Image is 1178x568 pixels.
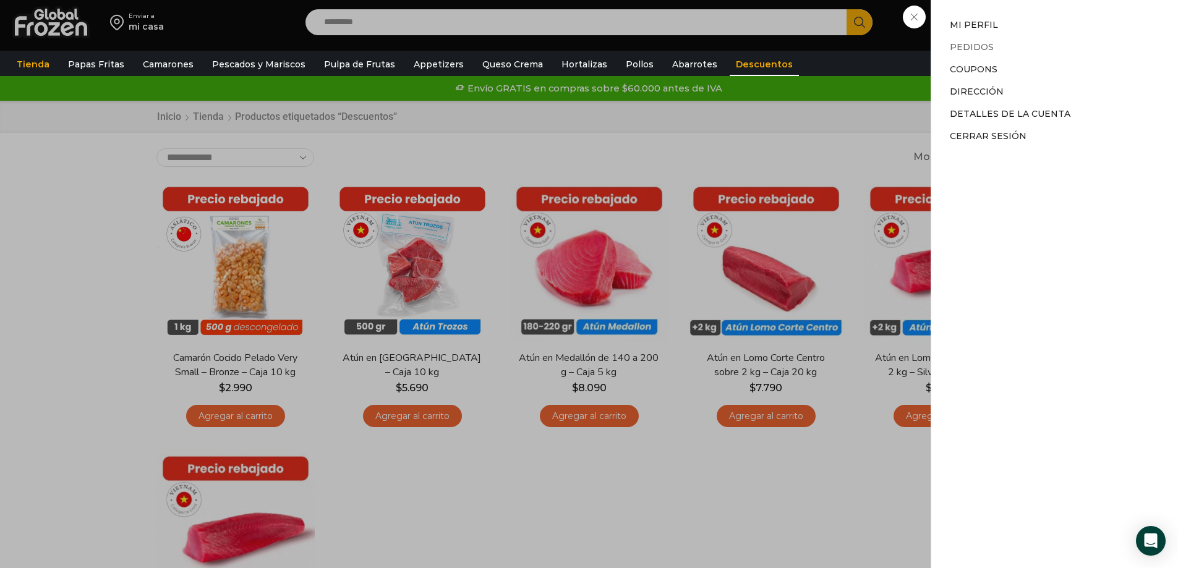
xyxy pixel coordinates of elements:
a: Pedidos [950,41,994,53]
a: Appetizers [408,53,470,76]
a: Pulpa de Frutas [318,53,401,76]
a: Abarrotes [666,53,723,76]
a: Descuentos [730,53,799,76]
div: Open Intercom Messenger [1136,526,1166,556]
a: Camarones [137,53,200,76]
a: Pescados y Mariscos [206,53,312,76]
a: Hortalizas [555,53,613,76]
a: Detalles de la cuenta [950,108,1070,119]
a: Tienda [11,53,56,76]
a: Coupons [950,64,997,75]
a: Pollos [620,53,660,76]
a: Dirección [950,86,1004,97]
a: Cerrar sesión [950,130,1026,142]
a: Queso Crema [476,53,549,76]
a: Mi perfil [950,19,998,30]
a: Papas Fritas [62,53,130,76]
